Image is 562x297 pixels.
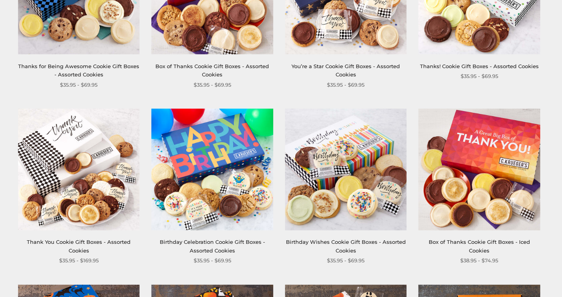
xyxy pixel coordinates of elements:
span: $35.95 - $69.95 [461,72,498,80]
span: $35.95 - $69.95 [194,81,231,89]
span: $35.95 - $169.95 [59,256,99,265]
a: Thanks! Cookie Gift Boxes - Assorted Cookies [420,63,539,69]
img: Birthday Celebration Cookie Gift Boxes - Assorted Cookies [151,109,273,230]
img: Birthday Wishes Cookie Gift Boxes - Assorted Cookies [285,109,407,230]
span: $35.95 - $69.95 [327,256,364,265]
a: Birthday Wishes Cookie Gift Boxes - Assorted Cookies [286,239,406,253]
span: $35.95 - $69.95 [60,81,97,89]
img: Thank You Cookie Gift Boxes - Assorted Cookies [18,109,140,230]
a: Thanks for Being Awesome Cookie Gift Boxes - Assorted Cookies [18,63,139,78]
a: Birthday Celebration Cookie Gift Boxes - Assorted Cookies [160,239,265,253]
a: Box of Thanks Cookie Gift Boxes - Iced Cookies [429,239,530,253]
a: Box of Thanks Cookie Gift Boxes - Assorted Cookies [155,63,269,78]
a: You’re a Star Cookie Gift Boxes - Assorted Cookies [291,63,400,78]
a: Thank You Cookie Gift Boxes - Assorted Cookies [27,239,131,253]
span: $35.95 - $69.95 [194,256,231,265]
iframe: Sign Up via Text for Offers [6,267,82,291]
span: $35.95 - $69.95 [327,81,364,89]
span: $38.95 - $74.95 [460,256,498,265]
img: Box of Thanks Cookie Gift Boxes - Iced Cookies [418,109,540,230]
